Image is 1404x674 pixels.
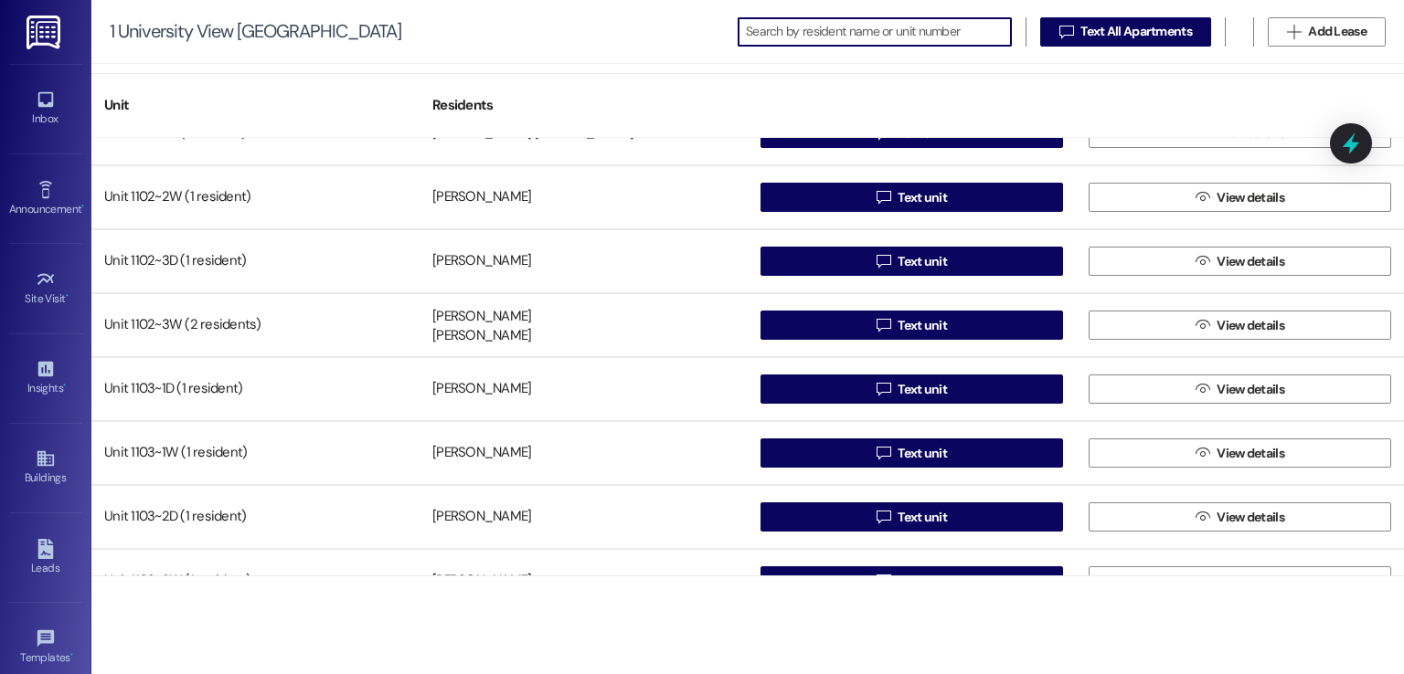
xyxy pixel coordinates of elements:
[91,307,420,343] div: Unit 1102~3W (2 residents)
[91,563,420,599] div: Unit 1103~2W (1 resident)
[1089,311,1391,340] button: View details
[9,353,82,403] a: Insights •
[81,200,84,213] span: •
[1089,374,1391,404] button: View details
[1217,316,1284,335] span: View details
[9,623,82,672] a: Templates •
[432,188,531,207] div: [PERSON_NAME]
[877,574,890,588] i: 
[91,179,420,216] div: Unit 1102~2W (1 resident)
[63,379,66,392] span: •
[1196,574,1209,588] i: 
[877,446,890,460] i: 
[1040,17,1211,47] button: Text All Apartments
[1080,22,1192,41] span: Text All Apartments
[1196,190,1209,205] i: 
[110,22,401,41] div: 1 University View [GEOGRAPHIC_DATA]
[432,252,531,271] div: [PERSON_NAME]
[1217,252,1284,271] span: View details
[432,380,531,399] div: [PERSON_NAME]
[1196,254,1209,269] i: 
[898,572,947,591] span: Text unit
[1196,382,1209,396] i: 
[1196,510,1209,524] i: 
[898,380,947,399] span: Text unit
[760,374,1063,404] button: Text unit
[1089,247,1391,276] button: View details
[1089,502,1391,532] button: View details
[432,444,531,463] div: [PERSON_NAME]
[1268,17,1386,47] button: Add Lease
[1059,25,1073,39] i: 
[877,190,890,205] i: 
[760,438,1063,468] button: Text unit
[877,510,890,524] i: 
[1217,572,1284,591] span: View details
[9,264,82,313] a: Site Visit •
[91,435,420,471] div: Unit 1103~1W (1 resident)
[898,188,947,207] span: Text unit
[9,84,82,133] a: Inbox
[898,316,947,335] span: Text unit
[70,648,73,661] span: •
[760,247,1063,276] button: Text unit
[898,444,947,463] span: Text unit
[1089,183,1391,212] button: View details
[898,508,947,527] span: Text unit
[898,252,947,271] span: Text unit
[432,307,531,326] div: [PERSON_NAME]
[432,327,531,346] div: [PERSON_NAME]
[877,254,890,269] i: 
[27,16,64,49] img: ResiDesk Logo
[1217,188,1284,207] span: View details
[91,243,420,279] div: Unit 1102~3D (1 resident)
[91,499,420,535] div: Unit 1103~2D (1 resident)
[1217,508,1284,527] span: View details
[1308,22,1367,41] span: Add Lease
[746,19,1011,45] input: Search by resident name or unit number
[91,371,420,407] div: Unit 1103~1D (1 resident)
[432,508,531,527] div: [PERSON_NAME]
[1196,318,1209,332] i: 
[1089,566,1391,595] button: View details
[432,572,531,591] div: [PERSON_NAME]
[760,566,1063,595] button: Text unit
[9,443,82,492] a: Buildings
[1196,446,1209,460] i: 
[760,183,1063,212] button: Text unit
[760,502,1063,532] button: Text unit
[420,83,748,128] div: Residents
[66,290,69,302] span: •
[877,382,890,396] i: 
[91,83,420,128] div: Unit
[1287,25,1301,39] i: 
[1217,380,1284,399] span: View details
[760,311,1063,340] button: Text unit
[877,318,890,332] i: 
[1089,438,1391,468] button: View details
[1217,444,1284,463] span: View details
[9,533,82,583] a: Leads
